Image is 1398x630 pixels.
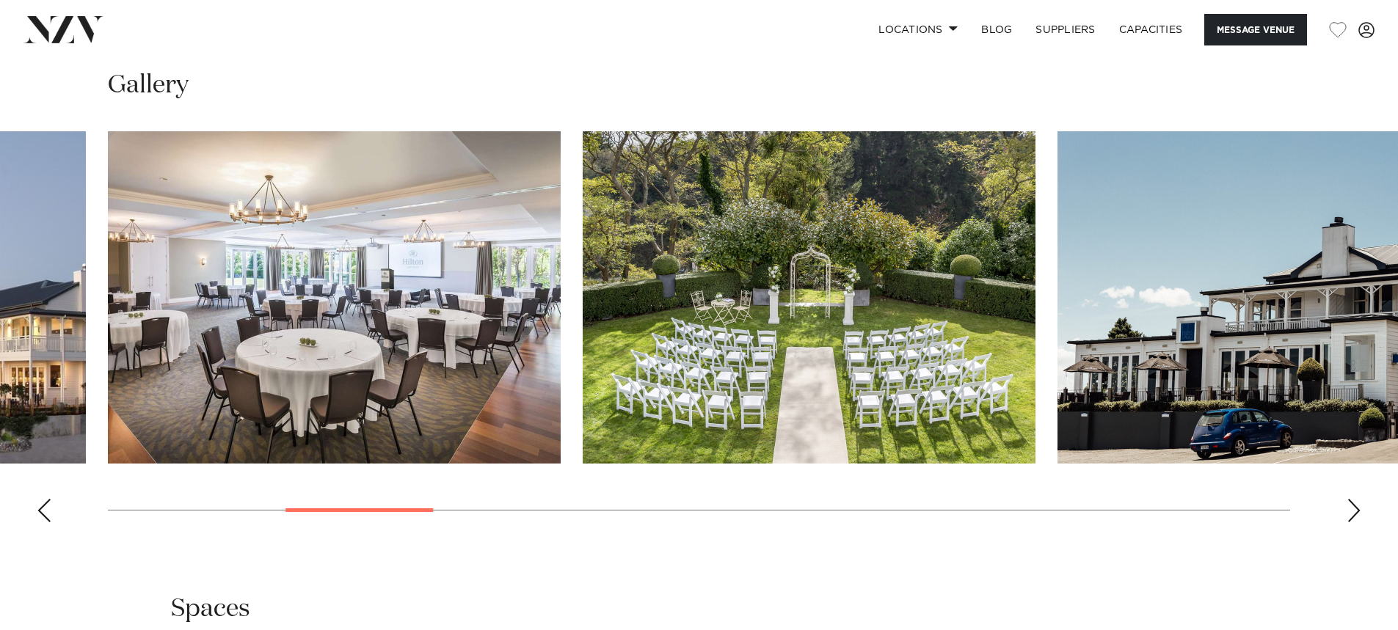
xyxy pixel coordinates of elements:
[1204,14,1307,45] button: Message Venue
[583,131,1035,464] swiper-slide: 5 / 20
[23,16,103,43] img: nzv-logo.png
[108,131,561,464] swiper-slide: 4 / 20
[867,14,969,45] a: Locations
[171,593,250,626] h2: Spaces
[1107,14,1195,45] a: Capacities
[969,14,1024,45] a: BLOG
[1024,14,1107,45] a: SUPPLIERS
[108,69,189,102] h2: Gallery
